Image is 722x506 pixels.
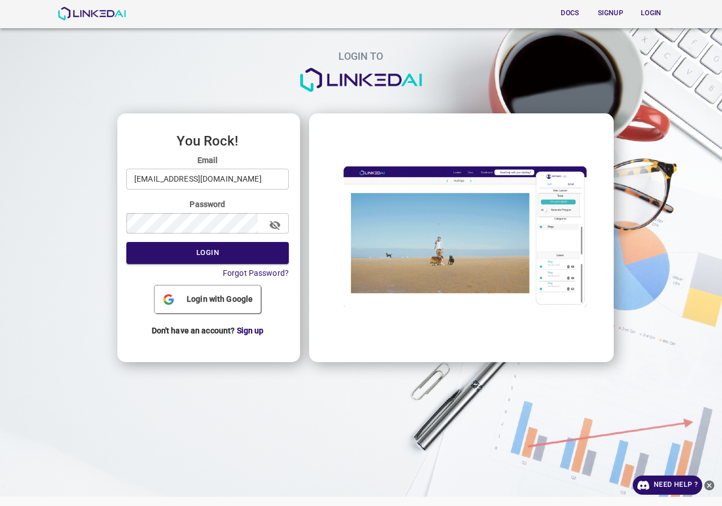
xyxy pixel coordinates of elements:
img: login_image.gif [318,157,602,317]
label: Email [126,155,289,166]
a: Need Help ? [633,476,702,495]
a: Sign up [237,326,264,335]
label: Password [126,199,289,210]
img: logo.png [299,68,423,93]
a: Forgot Password? [223,269,289,278]
button: Docs [552,4,588,23]
h3: You Rock! [126,134,289,148]
button: Signup [592,4,628,23]
button: Login [126,242,289,264]
a: Docs [549,2,590,25]
a: Login [631,2,671,25]
button: Login [633,4,669,23]
button: close-help [702,476,716,495]
span: Login with Google [182,293,257,305]
p: Don't have an account? [126,316,289,345]
img: LinkedAI [58,7,126,20]
a: Signup [590,2,631,25]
